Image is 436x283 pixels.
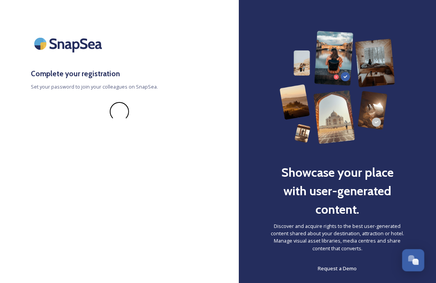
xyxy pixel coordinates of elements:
[318,265,357,272] span: Request a Demo
[402,249,424,271] button: Open Chat
[31,68,208,79] h3: Complete your registration
[31,83,208,90] span: Set your password to join your colleagues on SnapSea.
[270,163,405,219] h2: Showcase your place with user-generated content.
[280,31,395,144] img: 63b42ca75bacad526042e722_Group%20154-p-800.png
[270,223,405,252] span: Discover and acquire rights to the best user-generated content shared about your destination, att...
[31,31,108,57] img: SnapSea Logo
[318,264,357,273] a: Request a Demo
